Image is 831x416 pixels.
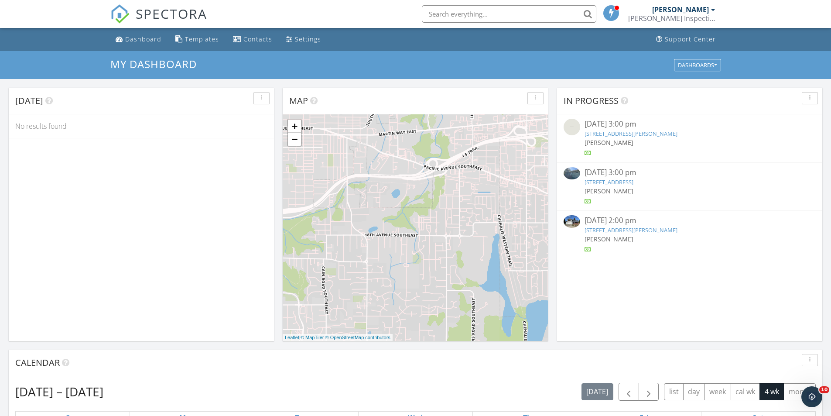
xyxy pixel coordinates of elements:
[585,138,633,147] span: [PERSON_NAME]
[664,383,684,400] button: list
[581,383,613,400] button: [DATE]
[229,31,276,48] a: Contacts
[683,383,705,400] button: day
[185,35,219,43] div: Templates
[585,178,633,186] a: [STREET_ADDRESS]
[619,383,639,401] button: Previous
[585,130,677,138] a: [STREET_ADDRESS][PERSON_NAME]
[564,215,816,254] a: [DATE] 2:00 pm [STREET_ADDRESS][PERSON_NAME] [PERSON_NAME]
[564,119,816,158] a: [DATE] 3:00 pm [STREET_ADDRESS][PERSON_NAME] [PERSON_NAME]
[564,167,580,180] img: 9542057%2Freports%2F3ee25358-17df-48ad-aff2-65c0b6526762%2Fcover_photos%2FYv0jdfdigx3U5DBit4Op%2F...
[243,35,272,43] div: Contacts
[585,226,677,234] a: [STREET_ADDRESS][PERSON_NAME]
[585,187,633,195] span: [PERSON_NAME]
[674,59,721,71] button: Dashboards
[112,31,165,48] a: Dashboard
[110,4,130,24] img: The Best Home Inspection Software - Spectora
[172,31,222,48] a: Templates
[585,167,795,178] div: [DATE] 3:00 pm
[585,235,633,243] span: [PERSON_NAME]
[15,383,103,400] h2: [DATE] – [DATE]
[678,62,717,68] div: Dashboards
[136,4,207,23] span: SPECTORA
[15,357,60,368] span: Calendar
[285,335,299,340] a: Leaflet
[564,215,580,228] img: 9554040%2Fcover_photos%2FMprdqSSfzfURG2mK6gfe%2Fsmall.jpg
[665,35,716,43] div: Support Center
[819,386,829,393] span: 10
[585,119,795,130] div: [DATE] 3:00 pm
[9,114,274,138] div: No results found
[15,95,43,107] span: [DATE]
[704,383,731,400] button: week
[283,31,325,48] a: Settings
[564,119,580,135] img: streetview
[783,383,816,400] button: month
[653,31,719,48] a: Support Center
[564,167,816,206] a: [DATE] 3:00 pm [STREET_ADDRESS] [PERSON_NAME]
[564,95,619,107] span: In Progress
[652,5,709,14] div: [PERSON_NAME]
[422,5,596,23] input: Search everything...
[110,57,197,71] span: My Dashboard
[295,35,321,43] div: Settings
[288,120,301,133] a: Zoom in
[585,215,795,226] div: [DATE] 2:00 pm
[801,386,822,407] iframe: Intercom live chat
[110,12,207,30] a: SPECTORA
[628,14,715,23] div: Boggs Inspection Services
[639,383,659,401] button: Next
[301,335,324,340] a: © MapTiler
[325,335,390,340] a: © OpenStreetMap contributors
[731,383,760,400] button: cal wk
[283,334,393,341] div: |
[125,35,161,43] div: Dashboard
[289,95,308,107] span: Map
[759,383,784,400] button: 4 wk
[288,133,301,146] a: Zoom out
